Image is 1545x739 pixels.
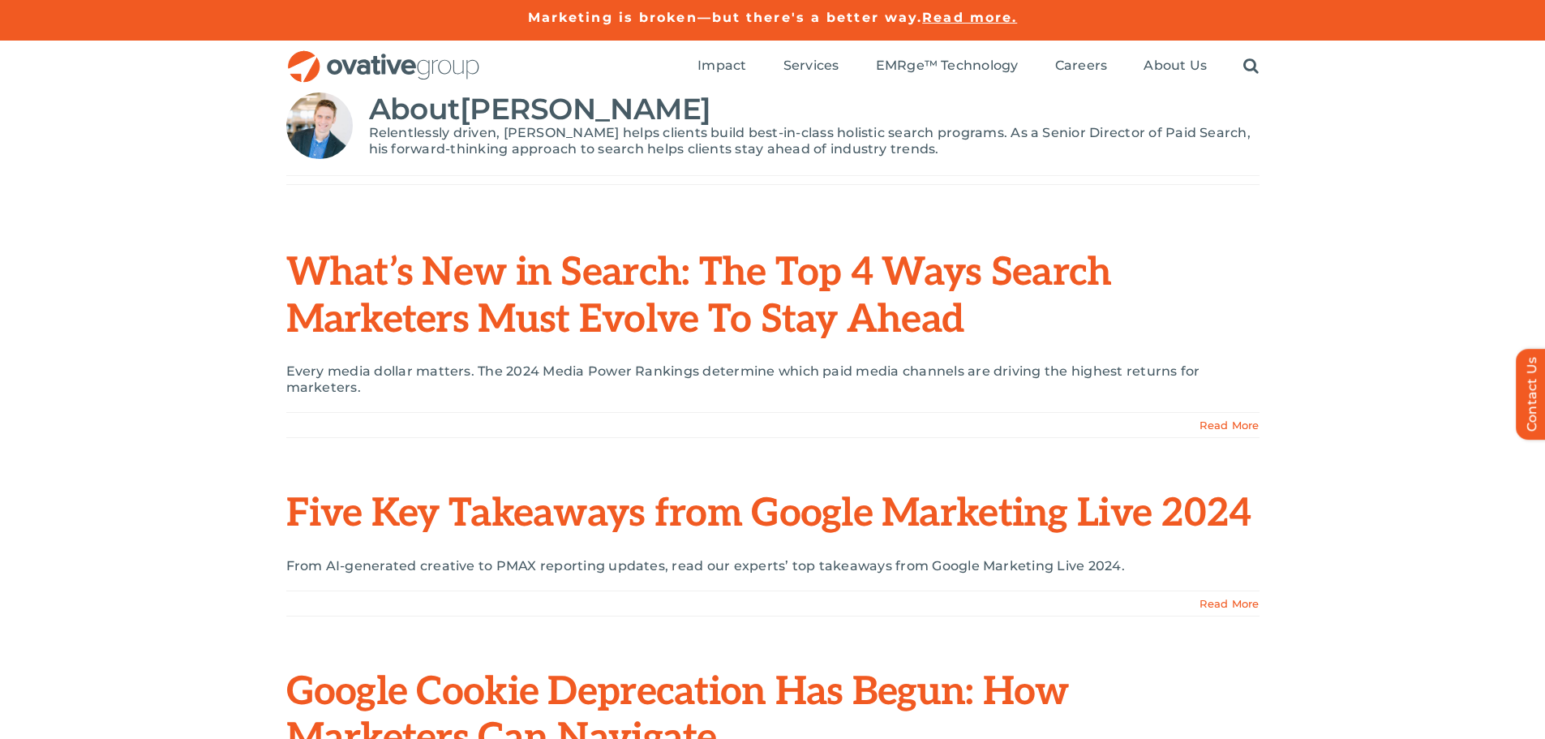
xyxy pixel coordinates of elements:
[1200,419,1259,432] a: More on What’s New in Search: The Top 4 Ways Search Marketers Must Evolve To Stay Ahead
[1144,58,1207,74] span: About Us
[286,491,1251,537] a: Five Key Takeaways from Google Marketing Live 2024
[1055,58,1108,74] span: Careers
[697,41,1259,92] nav: Menu
[697,58,746,74] span: Impact
[286,558,1260,574] p: From AI-generated creative to PMAX reporting updates, read our experts’ top takeaways from Google...
[286,363,1260,396] p: Every media dollar matters. The 2024 Media Power Rankings determine which paid media channels are...
[1200,597,1259,610] a: More on Five Key Takeaways from Google Marketing Live 2024
[922,10,1017,25] a: Read more.
[1243,58,1259,75] a: Search
[783,58,839,74] span: Services
[369,92,1260,125] h3: About
[876,58,1019,75] a: EMRge™ Technology
[697,58,746,75] a: Impact
[460,91,711,127] span: [PERSON_NAME]
[876,58,1019,74] span: EMRge™ Technology
[286,250,1112,343] a: What’s New in Search: The Top 4 Ways Search Marketers Must Evolve To Stay Ahead
[369,92,1260,157] div: Relentlessly driven, [PERSON_NAME] helps clients build best-in-class holistic search programs. As...
[1055,58,1108,75] a: Careers
[528,10,923,25] a: Marketing is broken—but there's a better way.
[1144,58,1207,75] a: About Us
[783,58,839,75] a: Services
[286,49,481,64] a: OG_Full_horizontal_RGB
